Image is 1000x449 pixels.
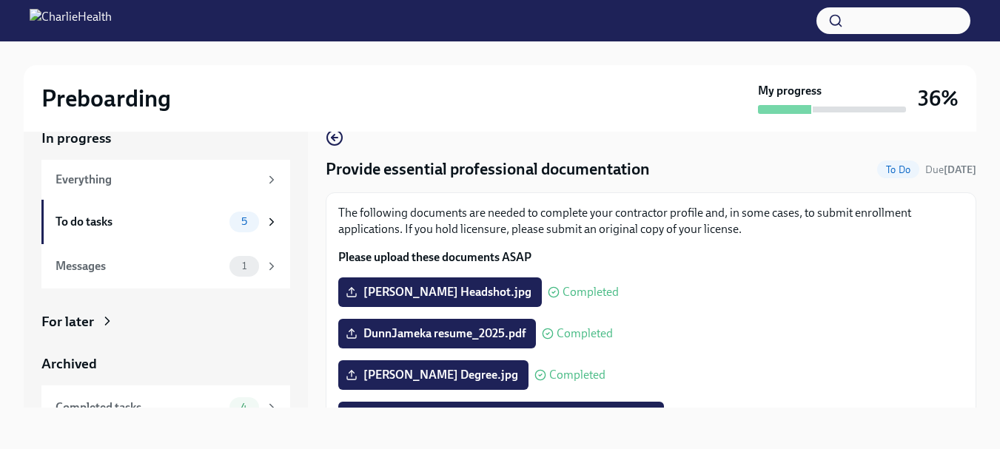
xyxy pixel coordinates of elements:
[877,164,919,175] span: To Do
[349,368,518,382] span: [PERSON_NAME] Degree.jpg
[326,158,650,180] h4: Provide essential professional documentation
[549,369,605,381] span: Completed
[563,286,619,298] span: Completed
[925,163,976,177] span: September 1st, 2025 08:00
[557,328,613,340] span: Completed
[56,214,224,230] div: To do tasks
[232,216,256,227] span: 5
[338,250,531,264] strong: Please upload these documents ASAP
[41,312,94,331] div: For later
[41,200,290,244] a: To do tasks5
[925,163,976,176] span: Due
[41,385,290,430] a: Completed tasks4
[233,260,255,271] span: 1
[338,319,536,348] label: DunnJameka resume_2025.pdf
[41,84,171,113] h2: Preboarding
[41,129,290,148] a: In progress
[944,163,976,176] strong: [DATE]
[338,277,542,307] label: [PERSON_NAME] Headshot.jpg
[41,354,290,374] a: Archived
[338,205,964,237] p: The following documents are needed to complete your contractor profile and, in some cases, to sub...
[56,399,224,416] div: Completed tasks
[918,85,959,112] h3: 36%
[56,258,224,274] div: Messages
[41,312,290,331] a: For later
[349,285,531,300] span: [PERSON_NAME] Headshot.jpg
[41,244,290,288] a: Messages1
[232,402,256,413] span: 4
[349,326,526,341] span: DunnJameka resume_2025.pdf
[56,172,259,188] div: Everything
[758,83,822,99] strong: My progress
[41,160,290,200] a: Everything
[338,360,528,390] label: [PERSON_NAME] Degree.jpg
[30,9,112,33] img: CharlieHealth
